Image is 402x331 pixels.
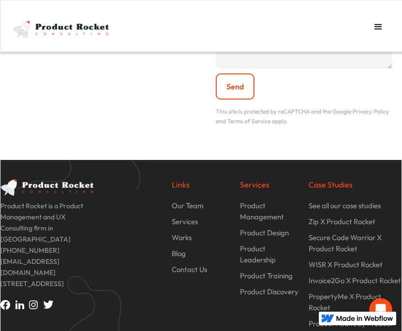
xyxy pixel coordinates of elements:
p: See all our case studies [309,200,381,211]
p: Contact Us [172,264,207,275]
input: Send [216,73,254,100]
a: Works [172,232,231,248]
p: Secure Code Warrior X Product Rocket [309,232,402,254]
p: Zip X Product Rocket [309,216,375,227]
img: Product Rocket full light logo [10,13,114,42]
p: Product Design [240,227,289,238]
div: menu [364,13,393,42]
a: Services [172,216,231,232]
a: Our Team [172,200,231,216]
p: Invoice2Go X Product Rocket [309,275,401,286]
img: Facebook icon [0,300,15,310]
a: Product Discovery [240,286,299,302]
p: Services [172,216,198,227]
a: PropertyMe X Product Rocket [309,291,402,318]
p: WISR X Product Rocket [309,259,383,270]
a: See all our case studies [309,200,402,216]
a: Product Management [240,200,299,227]
img: Linkedin icon [15,300,29,309]
p: PropertyMe X Product Rocket [309,291,402,313]
p: Our Team [172,200,204,211]
p: Blog [172,248,186,259]
p: This site is protected by reCAPTCHA and the Google Privacy Policy and Terms of Service apply. [216,107,392,126]
a: Contact Us [172,264,231,280]
a: Secure Code Warrior X Product Rocket [309,232,402,259]
img: Instagram icon [29,300,43,309]
p: Product Leadership [240,243,299,265]
a: Blog [172,248,231,264]
p: Product Discovery [240,286,298,297]
a: Zip X Product Rocket [309,216,402,232]
p: Works [172,232,192,243]
a: WISR X Product Rocket [309,259,402,275]
a: Product Training [240,270,299,286]
img: Twitter icon [43,300,54,309]
p: Links [172,179,231,190]
a: home [10,13,114,42]
img: Made in Webflow [336,316,393,321]
a: Product Leadership [240,243,299,270]
iframe: Intercom live chat [369,298,392,321]
p: Services [240,179,299,190]
a: Product Design [240,227,299,243]
p: Case Studies [309,179,402,190]
p: Product Management [240,200,299,222]
p: Product Rocket is a Product Management and UX Consulting firm in [GEOGRAPHIC_DATA] [PHONE_NUMBER]... [0,201,93,294]
a: Invoice2Go X Product Rocket [309,275,402,291]
p: Product Training [240,270,293,281]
